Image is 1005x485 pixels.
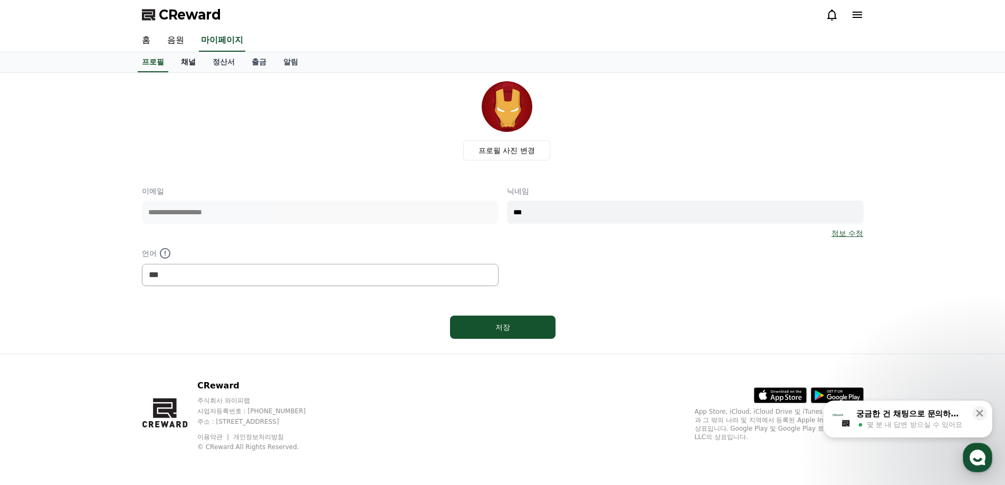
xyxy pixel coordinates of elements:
[233,433,284,441] a: 개인정보처리방침
[471,322,534,332] div: 저장
[159,30,193,52] a: 음원
[197,433,231,441] a: 이용약관
[173,52,204,72] a: 채널
[163,350,176,359] span: 설정
[831,228,863,239] a: 정보 수정
[204,52,243,72] a: 정산서
[243,52,275,72] a: 출금
[197,443,326,451] p: © CReward All Rights Reserved.
[159,6,221,23] span: CReward
[142,247,499,260] p: 언어
[507,186,864,196] p: 닉네임
[136,335,203,361] a: 설정
[197,407,326,415] p: 사업자등록번호 : [PHONE_NUMBER]
[463,140,550,160] label: 프로필 사진 변경
[199,30,245,52] a: 마이페이지
[197,379,326,392] p: CReward
[3,335,70,361] a: 홈
[142,186,499,196] p: 이메일
[33,350,40,359] span: 홈
[450,316,556,339] button: 저장
[695,407,864,441] p: App Store, iCloud, iCloud Drive 및 iTunes Store는 미국과 그 밖의 나라 및 지역에서 등록된 Apple Inc.의 서비스 상표입니다. Goo...
[142,6,221,23] a: CReward
[70,335,136,361] a: 대화
[197,417,326,426] p: 주소 : [STREET_ADDRESS]
[138,52,168,72] a: 프로필
[482,81,532,132] img: profile_image
[97,351,109,359] span: 대화
[275,52,307,72] a: 알림
[133,30,159,52] a: 홈
[197,396,326,405] p: 주식회사 와이피랩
